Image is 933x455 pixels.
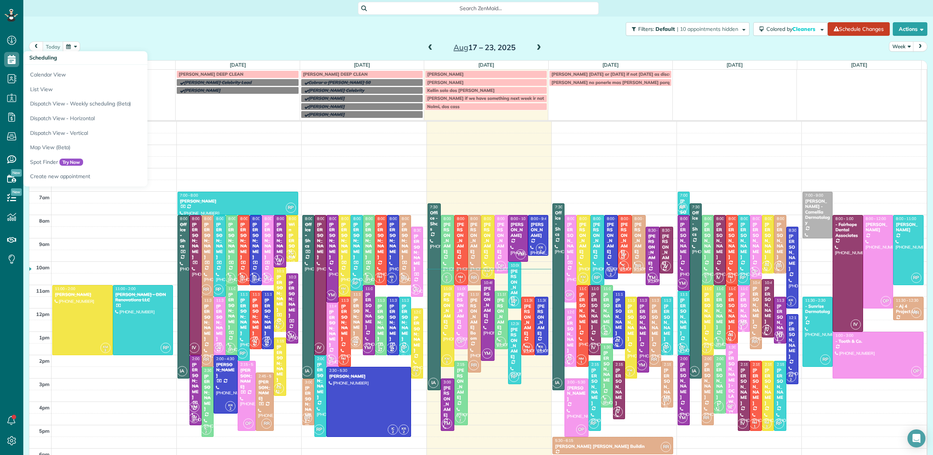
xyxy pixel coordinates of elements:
span: 11:30 - 2:30 [805,298,825,303]
div: Win [PERSON_NAME] [288,222,296,270]
div: [PERSON_NAME] [252,298,259,336]
span: OP [261,273,272,283]
div: [PERSON_NAME] [228,292,235,330]
span: 8:30 - 10:30 [662,228,683,233]
span: 11:15 - 1:45 [497,292,517,297]
span: 11:30 - 3:00 [628,298,648,303]
span: 8:00 - 3:00 [305,216,323,221]
div: [PERSON_NAME] [317,222,324,260]
div: [PERSON_NAME] [353,222,360,260]
span: 11:00 - 2:30 [579,286,599,291]
a: Create new appointment [23,169,211,186]
span: 10:30 - 1:30 [289,275,309,279]
span: KR [539,245,543,249]
span: 11:30 - 2:30 [652,298,672,303]
span: 8:00 - 11:00 [470,216,491,221]
span: IC [705,275,708,279]
span: RP [509,296,519,306]
span: 11:30 - 2:30 [341,298,361,303]
div: [PERSON_NAME] - DDN Renovations LLC [115,292,171,303]
span: 10:45 - 1:45 [752,280,773,285]
div: [PERSON_NAME] [740,292,748,330]
a: Dispatch View - Horizontal [23,111,211,126]
span: 11:30 - 2:45 [640,298,660,303]
span: 8:00 - 1:00 [835,216,853,221]
div: [PERSON_NAME] Boom [470,298,479,341]
span: RP [911,273,921,283]
div: [PERSON_NAME] [288,280,296,318]
a: Map View (Beta) [23,140,211,155]
div: [PERSON_NAME] [483,222,492,254]
span: Colored by [766,26,818,32]
small: 2 [387,277,396,284]
span: IC [229,275,232,279]
span: 8:00 - 11:00 [704,216,725,221]
span: Cleaners [792,26,816,32]
span: Kellin solo dos [PERSON_NAME] [427,87,495,93]
span: [PERSON_NAME] Celebrity Lead [184,79,251,85]
div: [PERSON_NAME] [764,286,772,324]
span: [PERSON_NAME] [DATE] or [DATE] if not [DATE] as discussed is ok [551,71,692,77]
small: 3 [286,253,296,261]
div: [PERSON_NAME] [523,304,532,336]
div: [PERSON_NAME] [470,222,479,254]
span: 11:30 - 12:30 [896,298,918,303]
div: Office - Shcs [305,222,312,249]
span: RR [399,273,409,283]
span: RR [633,261,643,271]
div: [PERSON_NAME] [537,304,546,336]
span: [PERSON_NAME] [308,111,345,117]
span: 8:00 - 11:00 [579,216,599,221]
span: KM [581,275,586,279]
a: [DATE] [354,62,370,68]
small: 2 [786,300,796,307]
a: Schedule Changes [828,22,890,36]
span: 11:15 - 2:45 [470,292,491,297]
span: Default [655,26,675,32]
span: RP [592,273,602,283]
div: [PERSON_NAME] [634,222,643,254]
span: 8:00 - 11:45 [567,216,587,221]
button: next [913,41,927,52]
span: 10:15 - 1:00 [276,269,297,273]
span: KR [789,298,793,302]
small: 2 [619,265,628,272]
div: [PERSON_NAME] [413,234,421,272]
div: [PERSON_NAME] [776,222,784,260]
span: 11:15 - 1:45 [252,292,273,297]
div: Office - Shcs [180,222,187,249]
div: [PERSON_NAME] [865,222,891,233]
span: KR [390,275,394,279]
span: 8:00 - 10:45 [607,216,627,221]
div: [PERSON_NAME] [607,222,616,254]
span: 11:00 - 1:15 [603,286,624,291]
span: 8:30 - 11:00 [648,228,669,233]
div: [PERSON_NAME] [752,222,760,260]
span: 8:00 - 12:00 [866,216,886,221]
span: OP [411,284,421,295]
div: [PERSON_NAME] [377,304,385,342]
span: IC [366,275,369,279]
span: 11:15 - 1:45 [616,292,636,297]
div: [PERSON_NAME] [483,286,492,318]
span: OP [496,261,506,271]
div: [PERSON_NAME] [192,222,199,260]
span: 11:30 - 2:00 [378,298,398,303]
span: | 10 appointments hidden [677,26,738,32]
div: [PERSON_NAME] [615,298,623,336]
span: [PERSON_NAME] [308,95,345,101]
small: 1 [726,277,735,284]
span: IC [445,275,448,279]
div: [PERSON_NAME] [264,298,272,336]
span: 10:00 - 12:00 [511,263,533,268]
span: 11:45 - 2:30 [329,304,349,308]
div: [PERSON_NAME] [895,222,921,233]
span: 8:00 - 11:15 [680,216,701,221]
div: [PERSON_NAME] [651,304,659,342]
a: List View [23,82,211,97]
div: [PERSON_NAME] [639,304,647,342]
span: 8:00 - 9:45 [531,216,549,221]
span: 11:15 - 2:15 [240,292,261,297]
span: 8:00 - 10:30 [634,216,655,221]
div: [PERSON_NAME] [680,298,687,336]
